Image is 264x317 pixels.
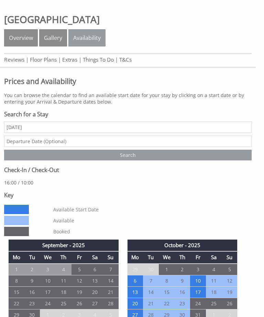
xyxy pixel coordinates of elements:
[71,275,87,286] td: 12
[9,298,24,309] td: 22
[4,13,100,26] a: [GEOGRAPHIC_DATA]
[174,275,190,286] td: 9
[190,275,206,286] td: 10
[9,286,24,298] td: 15
[62,56,77,63] a: Extras
[56,264,71,275] td: 4
[71,298,87,309] td: 26
[71,264,87,275] td: 5
[127,240,238,251] th: October - 2025
[103,264,119,275] td: 7
[206,251,222,263] th: Sa
[4,29,38,46] a: Overview
[4,150,252,160] input: Search
[222,251,238,263] th: Su
[24,251,40,263] th: Tu
[143,251,159,263] th: Tu
[127,251,143,263] th: Mo
[71,251,87,263] th: Fr
[83,56,114,63] a: Things To Do
[4,179,252,186] p: 16:00 / 10:00
[143,298,159,309] td: 21
[56,251,71,263] th: Th
[159,286,175,298] td: 15
[174,298,190,309] td: 23
[222,275,238,286] td: 12
[127,275,143,286] td: 6
[127,286,143,298] td: 13
[103,298,119,309] td: 28
[222,298,238,309] td: 26
[159,251,175,263] th: We
[87,298,103,309] td: 27
[9,251,24,263] th: Mo
[87,286,103,298] td: 20
[4,76,252,86] a: Prices and Availability
[159,298,175,309] td: 22
[143,275,159,286] td: 7
[52,216,250,225] dd: Available
[143,286,159,298] td: 14
[30,56,57,63] a: Floor Plans
[4,166,252,174] h3: Check-In / Check-Out
[4,136,252,147] input: Departure Date (Optional)
[159,264,175,275] td: 1
[143,264,159,275] td: 30
[39,29,67,46] a: Gallery
[119,56,132,63] a: T&Cs
[127,264,143,275] td: 29
[190,251,206,263] th: Fr
[174,286,190,298] td: 16
[190,286,206,298] td: 17
[52,205,250,214] dd: Available Start Date
[56,298,71,309] td: 25
[206,264,222,275] td: 4
[4,110,252,118] h3: Search for a Stay
[40,286,56,298] td: 17
[127,298,143,309] td: 20
[174,251,190,263] th: Th
[103,275,119,286] td: 14
[9,275,24,286] td: 8
[87,264,103,275] td: 6
[24,286,40,298] td: 16
[40,275,56,286] td: 10
[71,286,87,298] td: 19
[206,275,222,286] td: 11
[159,275,175,286] td: 8
[52,227,250,236] dd: Booked
[103,286,119,298] td: 21
[4,191,252,199] h3: Key
[4,56,24,63] a: Reviews
[40,298,56,309] td: 24
[222,286,238,298] td: 19
[9,264,24,275] td: 1
[174,264,190,275] td: 2
[206,286,222,298] td: 18
[206,298,222,309] td: 25
[87,275,103,286] td: 13
[24,264,40,275] td: 2
[87,251,103,263] th: Sa
[24,298,40,309] td: 23
[56,286,71,298] td: 18
[9,240,119,251] th: September - 2025
[68,29,106,46] a: Availability
[4,121,252,133] input: Arrival Date
[24,275,40,286] td: 9
[40,264,56,275] td: 3
[103,251,119,263] th: Su
[190,298,206,309] td: 24
[40,251,56,263] th: We
[222,264,238,275] td: 5
[56,275,71,286] td: 11
[190,264,206,275] td: 3
[4,92,252,105] p: You can browse the calendar to find an available start date for your stay by clicking on a start ...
